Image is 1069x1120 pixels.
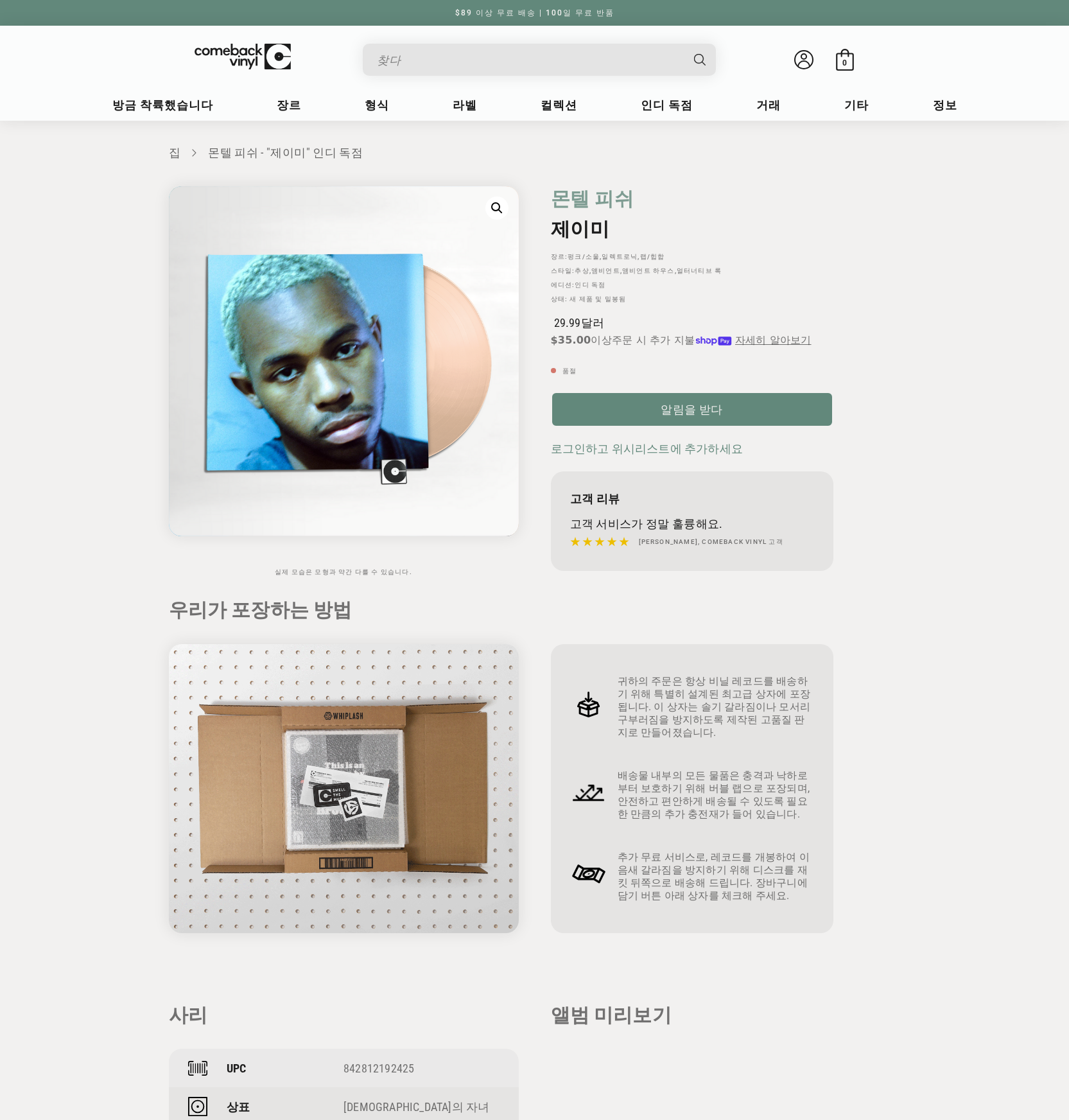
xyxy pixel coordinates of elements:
font: 형식 [365,98,389,112]
font: 달러 [581,316,604,329]
font: 제이미 [551,218,610,240]
input: 자동완성 결과가 사용 가능한 경우 위쪽 및 아래쪽 화살표를 사용하여 검토하고 Enter 키를 눌러 선택합니다. [377,47,681,73]
font: 스타일: [551,267,575,274]
a: 얼터너티브 록 [677,267,722,274]
a: [DEMOGRAPHIC_DATA]의 자녀 [343,1100,489,1114]
img: Frame_4_2.png [570,855,607,893]
font: 거래 [756,98,781,112]
font: 사리 [169,1004,207,1026]
font: 몬텔 피쉬 [551,188,634,210]
font: 컬렉션 [541,98,577,112]
font: UPC [227,1062,247,1075]
font: 기타 [844,98,869,112]
a: 알림을 받다 [551,392,833,427]
font: 장르 [277,98,301,112]
font: 우리가 포장하는 방법 [169,599,352,621]
a: 앰비언트 하우스 [622,267,675,274]
a: 집 [169,146,180,159]
font: 귀하의 주문은 항상 비닐 레코드를 배송하기 위해 특별히 설계된 최고급 상자에 포장됩니다. 이 상자는 솔기 갈라짐이나 모서리 구부러짐을 방지하도록 제작된 고품질 판지로 만들어졌... [618,675,811,739]
font: 정보 [933,98,957,112]
font: [PERSON_NAME], Comeback Vinyl 고객 [639,538,783,545]
a: 인디 독점 [575,281,605,288]
font: 0 [842,58,847,67]
a: 몬텔 피쉬 [551,186,634,211]
font: 품절 [562,367,577,374]
font: , [589,267,591,274]
font: 앨범 미리보기 [551,1004,672,1026]
font: 인디 독점 [641,98,693,112]
a: 랩/힙합 [640,253,665,260]
font: 고객 서비스가 정말 훌륭해요. [570,517,723,530]
font: 842812192425 [343,1062,414,1075]
font: , [620,267,622,274]
div: 찾다 [363,44,716,76]
font: 상태: 새 제품 및 밀봉됨 [551,295,627,302]
img: HowWePack-Updated.gif [169,644,519,933]
button: 로그인하고 위시리스트에 추가하세요 [551,441,747,456]
font: 로그인하고 위시리스트에 추가하세요 [551,442,743,455]
nav: 빵가루 [169,144,901,162]
img: Frame_4.png [570,686,607,723]
font: , [600,253,602,260]
font: 고객 리뷰 [570,492,620,505]
font: 라벨 [453,98,477,112]
font: , [675,267,677,274]
font: $89 이상 무료 배송 | 100일 무료 반품 [455,8,614,17]
font: 장르: [551,253,568,260]
img: star5.svg [570,534,629,550]
font: 배송물 내부의 모든 물품은 충격과 낙하로부터 보호하기 위해 버블 랩으로 포장되며, 안전하고 편안하게 배송될 수 있도록 필요한 만큼의 추가 충전재가 들어 있습니다. [618,769,810,820]
font: 방금 착륙했습니다 [112,98,213,112]
media-gallery: 갤러리 뷰어 [169,186,519,576]
img: Frame_4_1.png [570,774,607,811]
a: 일렉트로닉 [602,253,638,260]
a: $89 이상 무료 배송 | 100일 무료 반품 [442,8,627,17]
a: 펑크/소울 [568,253,600,260]
a: 앰비언트 [591,267,620,274]
font: 29.99 [554,316,581,329]
font: 실제 모습은 모형과 약간 다를 수 있습니다. [275,568,412,575]
font: 알림을 받다 [661,403,722,416]
button: 찾다 [682,44,717,76]
font: 에디션: [551,281,575,288]
font: 상표 [227,1100,250,1114]
font: , [638,253,639,260]
a: 추상 [575,267,589,274]
font: 추가 무료 서비스로, 레코드를 개봉하여 이음새 갈라짐을 방지하기 위해 디스크를 재킷 뒤쪽으로 배송해 드립니다. 장바구니에 담기 버튼 아래 상자를 체크해 주세요. [618,851,810,902]
a: 몬텔 피쉬 - "제이미" 인디 독점 [208,146,363,159]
